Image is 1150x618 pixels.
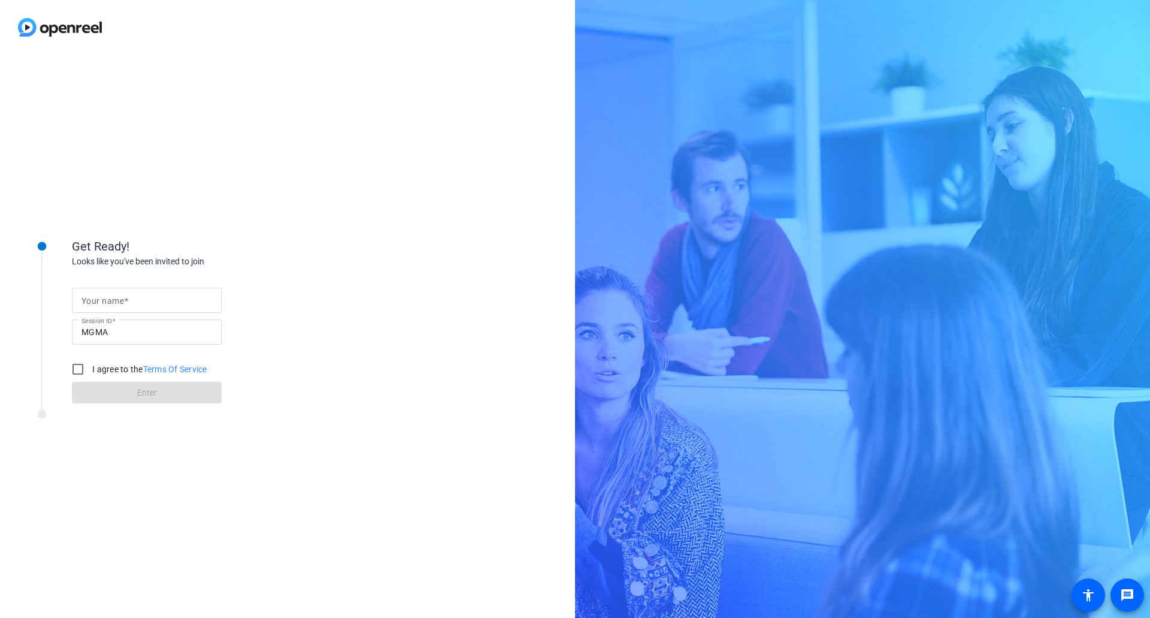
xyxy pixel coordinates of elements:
[143,364,207,374] a: Terms Of Service
[72,237,311,255] div: Get Ready!
[81,317,112,324] mat-label: Session ID
[81,296,124,306] mat-label: Your name
[1120,588,1134,602] mat-icon: message
[72,255,311,268] div: Looks like you've been invited to join
[90,363,207,375] label: I agree to the
[1081,588,1095,602] mat-icon: accessibility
